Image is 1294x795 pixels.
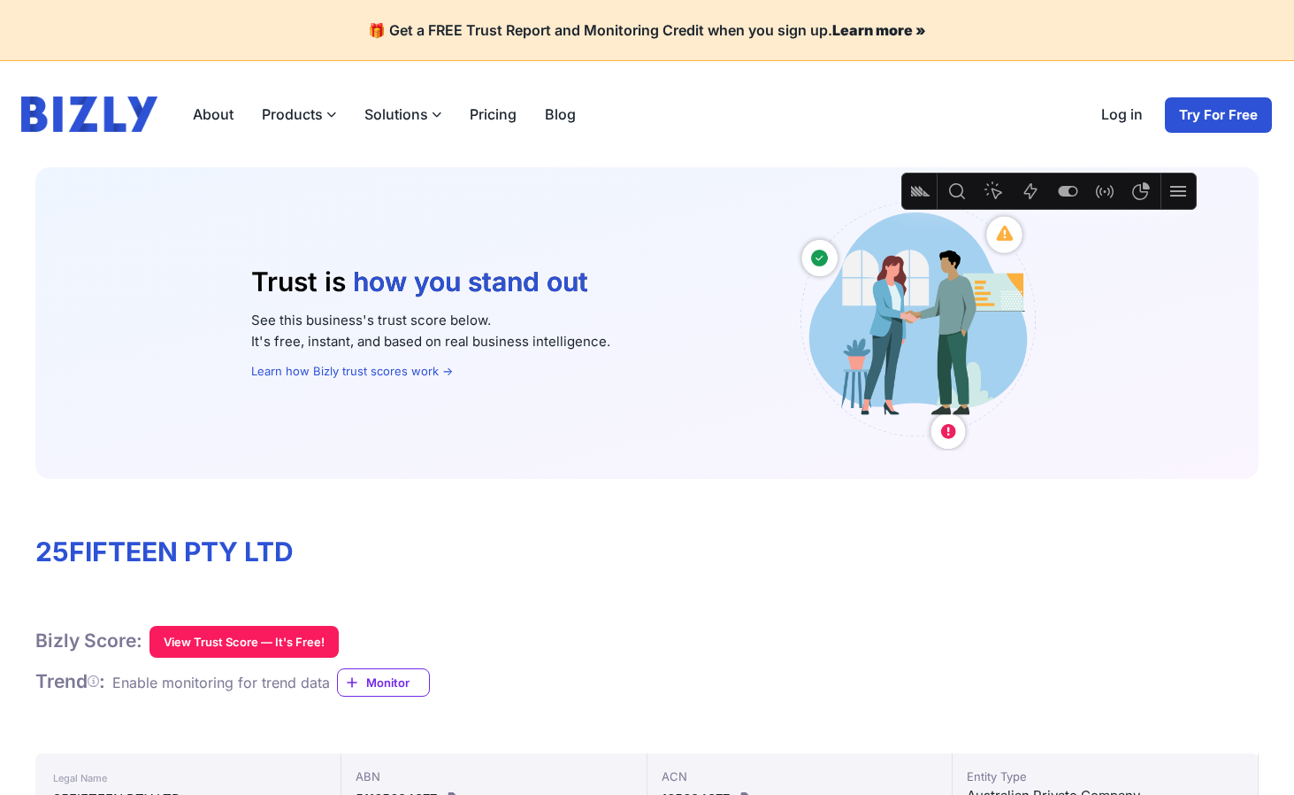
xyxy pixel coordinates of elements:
div: ABN [356,768,632,785]
a: Monitor [337,668,430,697]
p: See this business's trust score below. It's free, instant, and based on real business intelligence. [251,310,761,352]
span: Trust is [251,266,346,297]
span: Monitor [366,674,429,691]
li: who you work with [353,299,593,333]
span: Trend : [35,670,105,692]
h4: 🎁 Get a FREE Trust Report and Monitoring Credit when you sign up. [21,21,1273,39]
h1: Bizly Score: [35,629,142,652]
div: Entity Type [967,768,1244,785]
label: Products [248,96,350,132]
img: bizly_logo.svg [21,96,157,132]
div: Enable monitoring for trend data [112,672,330,693]
label: Solutions [350,96,456,132]
li: how you stand out [353,266,593,299]
button: View Trust Score — It's Free! [149,626,339,658]
div: ACN [662,768,938,785]
img: Australian small business owners illustration [789,196,1044,451]
a: Log in [1087,96,1157,134]
a: About [179,96,248,132]
h1: 25FIFTEEN PTY LTD [35,536,1259,569]
a: Learn more » [832,21,926,39]
div: Legal Name [53,768,323,789]
a: Try For Free [1164,96,1273,134]
a: Blog [531,96,590,132]
a: Pricing [456,96,531,132]
a: Learn how Bizly trust scores work → [251,364,453,378]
